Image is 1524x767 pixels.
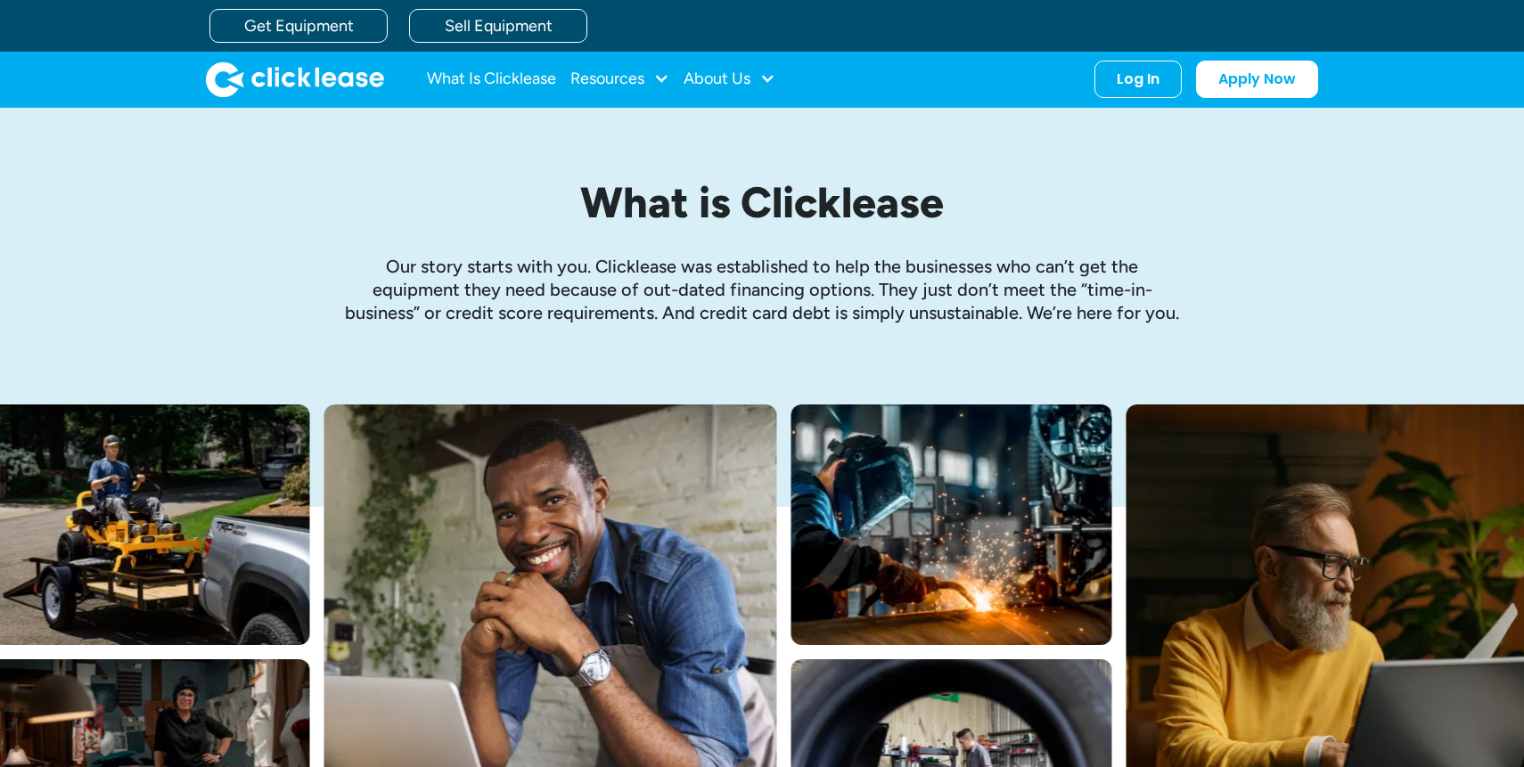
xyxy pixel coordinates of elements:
a: Get Equipment [209,9,388,43]
p: Our story starts with you. Clicklease was established to help the businesses who can’t get the eq... [343,255,1181,324]
div: Log In [1117,70,1159,88]
a: What Is Clicklease [427,61,556,97]
div: About Us [684,61,775,97]
img: Clicklease logo [206,61,384,97]
img: A welder in a large mask working on a large pipe [791,404,1111,645]
h1: What is Clicklease [343,179,1181,226]
div: Resources [570,61,669,97]
a: Apply Now [1196,61,1318,98]
a: Sell Equipment [409,9,587,43]
a: home [206,61,384,97]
